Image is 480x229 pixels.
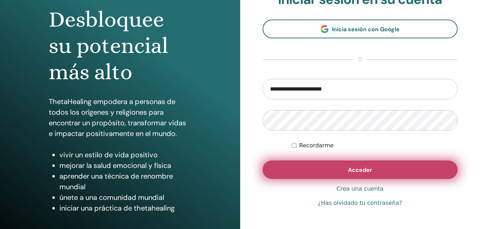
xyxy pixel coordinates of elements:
p: ThetaHealing empodera a personas de todos los orígenes y religiones para encontrar un propósito, ... [49,96,191,139]
div: Mantenerme autenticado indefinidamente o hasta cerrar la sesión manualmente [292,141,458,150]
button: Acceder [263,160,458,179]
li: únete a una comunidad mundial [59,192,191,203]
a: ¿Has olvidado tu contraseña? [318,199,402,207]
a: Inicia sesión con Google [263,20,458,38]
span: Acceder [348,166,372,174]
label: Recordarme [299,141,334,150]
span: o [354,55,366,64]
li: aprender una técnica de renombre mundial [59,171,191,192]
li: iniciar una práctica de thetahealing [59,203,191,213]
li: mejorar la salud emocional y física [59,160,191,171]
a: Crea una cuenta [337,185,384,193]
li: vivir un estilo de vida positivo [59,149,191,160]
h1: Desbloquee su potencial más alto [49,6,191,86]
span: Inicia sesión con Google [332,26,400,33]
